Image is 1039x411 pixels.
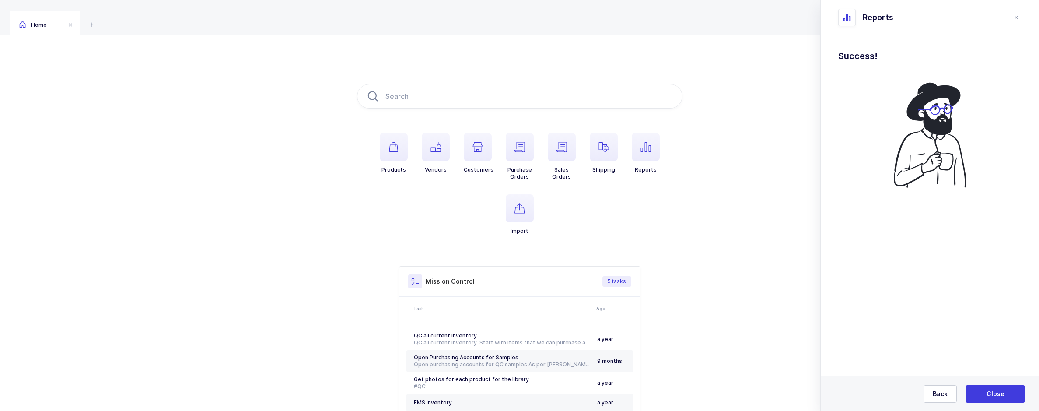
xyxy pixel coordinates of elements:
[838,49,1022,63] h1: Success!
[464,133,493,173] button: Customers
[966,385,1025,403] button: Close
[19,21,47,28] span: Home
[414,354,518,361] span: Open Purchasing Accounts for Samples
[414,361,590,368] div: Open purchasing accounts for QC samples As per [PERSON_NAME], we had an account with [PERSON_NAME...
[596,305,630,312] div: Age
[597,399,613,406] span: a year
[881,77,979,193] img: coffee.svg
[414,383,590,390] div: #QC
[863,12,893,23] span: Reports
[608,278,626,285] span: 5 tasks
[597,336,613,342] span: a year
[414,376,529,383] span: Get photos for each product for the library
[924,385,957,403] button: Back
[414,399,452,406] span: EMS Inventory
[357,84,682,109] input: Search
[506,194,534,235] button: Import
[422,133,450,173] button: Vendors
[426,277,475,286] h3: Mission Control
[597,379,613,386] span: a year
[548,133,576,180] button: SalesOrders
[414,332,477,339] span: QC all current inventory
[506,133,534,180] button: PurchaseOrders
[933,390,948,398] span: Back
[632,133,660,173] button: Reports
[380,133,408,173] button: Products
[590,133,618,173] button: Shipping
[413,305,591,312] div: Task
[987,390,1004,398] span: Close
[1011,12,1022,23] button: close drawer
[597,358,622,364] span: 9 months
[414,339,590,346] div: QC all current inventory. Start with items that we can purchase a sample from Schein. #[GEOGRAPHI...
